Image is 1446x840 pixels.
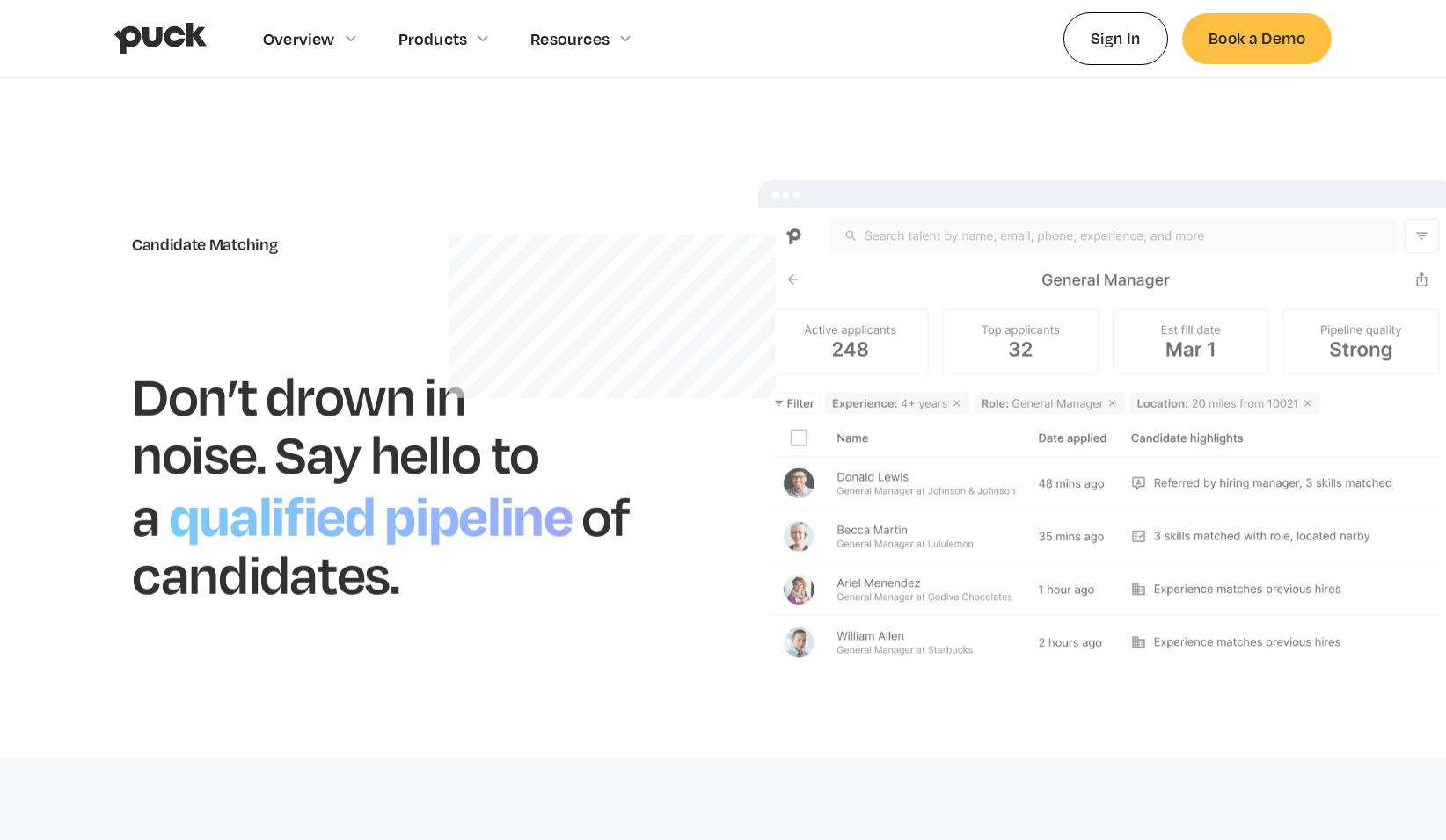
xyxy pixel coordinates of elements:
[132,482,630,606] h1: of candidates.
[1182,13,1332,63] a: Book a Demo
[132,362,539,548] h1: Don’t drown in noise. Say hello to a
[398,29,468,48] div: Products
[132,235,688,254] div: Candidate Matching
[530,29,610,48] div: Resources
[263,29,335,48] div: Overview
[160,475,581,551] h1: qualified pipeline
[1063,12,1168,64] a: Sign In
